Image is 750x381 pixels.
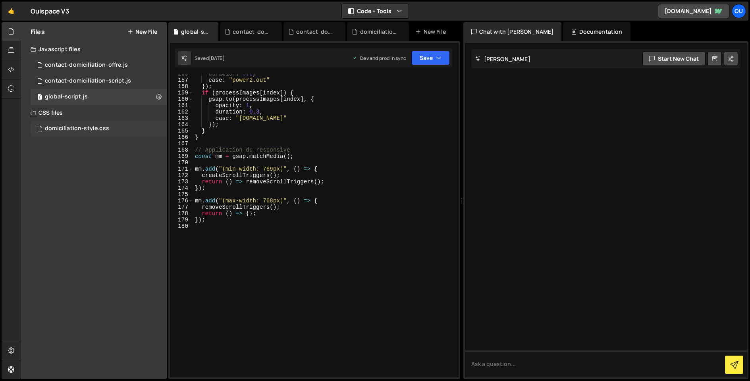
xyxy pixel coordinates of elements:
[31,57,167,73] div: 14317/41660.js
[170,153,193,160] div: 169
[31,89,167,105] div: 14317/36752.js
[170,77,193,83] div: 157
[127,29,157,35] button: New File
[170,204,193,210] div: 177
[170,172,193,179] div: 172
[170,223,193,229] div: 180
[170,179,193,185] div: 173
[352,55,406,62] div: Dev and prod in sync
[170,185,193,191] div: 174
[31,6,69,16] div: Ouispace V3
[21,105,167,121] div: CSS files
[170,198,193,204] div: 176
[342,4,409,18] button: Code + Tools
[21,41,167,57] div: Javascript files
[2,2,21,21] a: 🤙
[170,147,193,153] div: 168
[732,4,746,18] a: Ou
[209,55,225,62] div: [DATE]
[642,52,706,66] button: Start new chat
[411,51,450,65] button: Save
[170,83,193,90] div: 158
[296,28,336,36] div: contact-domiciliation-offre.js
[31,121,167,137] div: 14317/38723.css
[170,115,193,121] div: 163
[45,93,88,100] div: global-script.js
[170,102,193,109] div: 161
[170,128,193,134] div: 165
[475,55,530,63] h2: [PERSON_NAME]
[170,90,193,96] div: 159
[170,160,193,166] div: 170
[31,73,167,89] div: 14317/38496.js
[170,191,193,198] div: 175
[181,28,209,36] div: global-script.js
[45,125,109,132] div: domiciliation-style.css
[360,28,400,36] div: domiciliation-style.css
[45,77,131,85] div: contact-domiciliation-script.js
[195,55,225,62] div: Saved
[658,4,729,18] a: [DOMAIN_NAME]
[463,22,562,41] div: Chat with [PERSON_NAME]
[170,210,193,217] div: 178
[170,96,193,102] div: 160
[170,121,193,128] div: 164
[31,27,45,36] h2: Files
[170,134,193,140] div: 166
[170,140,193,147] div: 167
[37,94,42,101] span: 1
[170,109,193,115] div: 162
[170,217,193,223] div: 179
[45,62,128,69] div: contact-domiciliation-offre.js
[563,22,630,41] div: Documentation
[415,28,449,36] div: New File
[170,166,193,172] div: 171
[233,28,272,36] div: contact-domiciliation-script.js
